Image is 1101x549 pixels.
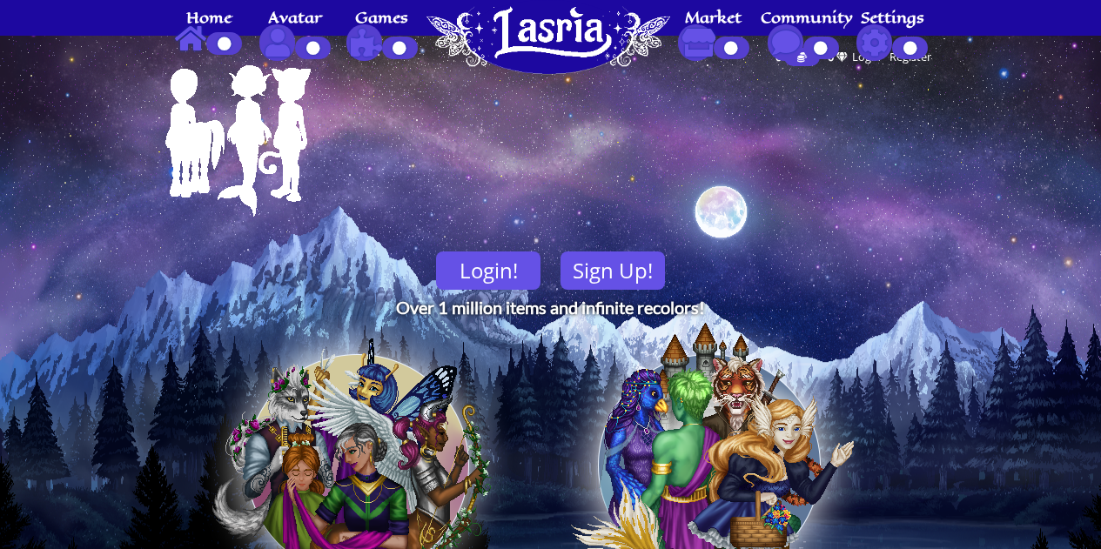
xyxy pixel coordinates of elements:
[861,10,924,24] span: Settings
[165,207,319,219] a: Avatar
[848,44,885,69] a: Login
[165,62,319,217] img: Default Avatar
[268,10,322,24] span: Avatar
[355,10,408,24] span: Games
[436,251,540,290] a: Login!
[198,243,903,316] h1: Over 1 million items and infinite recolors!
[561,251,665,290] a: Sign Up!
[761,10,853,24] span: Community
[685,10,742,24] span: Market
[186,10,232,24] span: Home
[426,74,670,154] a: Home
